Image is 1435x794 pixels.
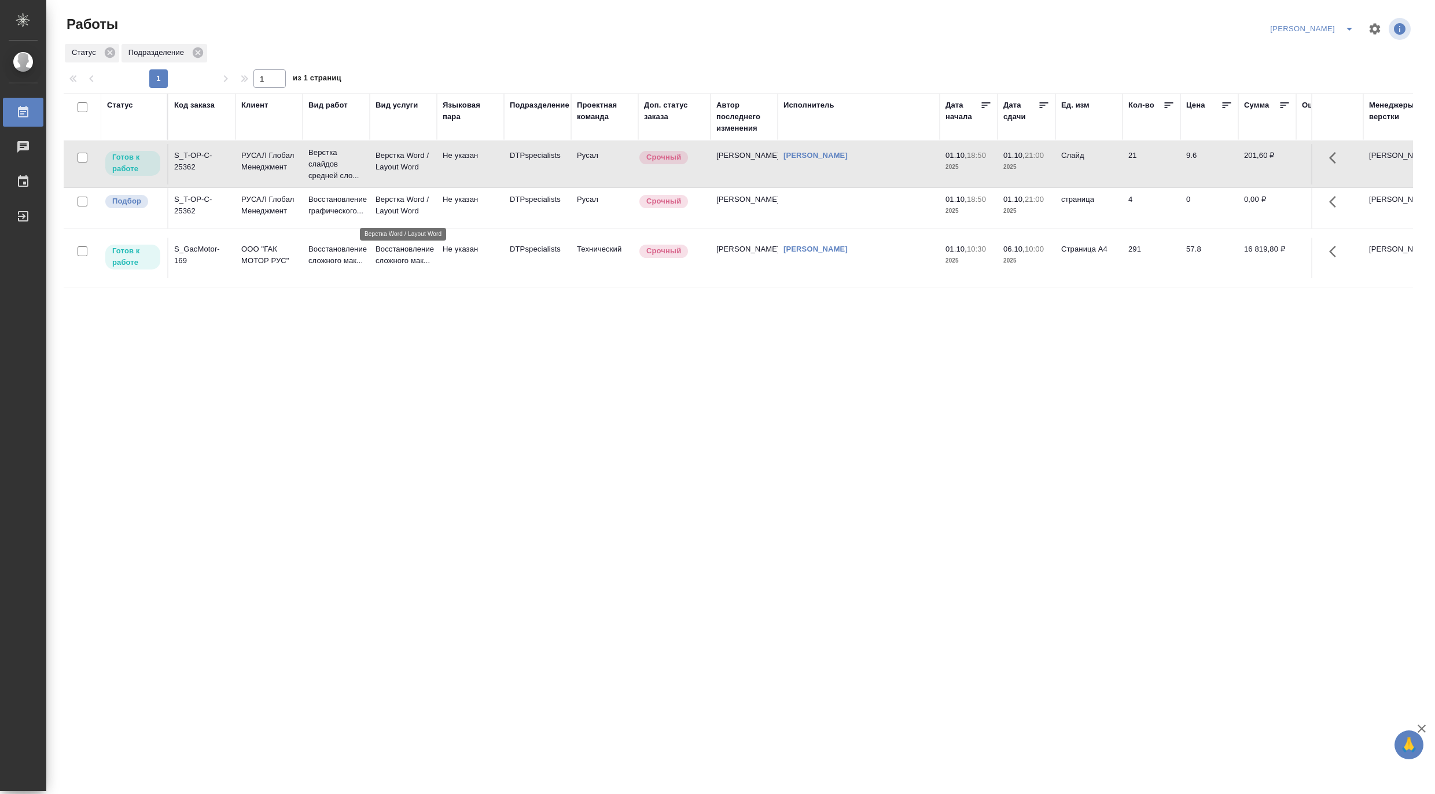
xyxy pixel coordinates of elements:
td: 9.6 [1180,144,1238,184]
span: Работы [64,15,118,34]
div: Ед. изм [1061,99,1090,111]
td: 21 [1123,144,1180,184]
p: Верстка слайдов средней сло... [308,147,364,182]
div: S_T-OP-C-25362 [174,194,230,217]
div: Дата сдачи [1003,99,1038,123]
td: Слайд [1055,144,1123,184]
td: 16 819,80 ₽ [1238,238,1296,278]
p: 18:50 [967,195,986,204]
button: Здесь прячутся важные кнопки [1322,144,1350,172]
p: [PERSON_NAME] [1369,150,1425,161]
div: Цена [1186,99,1205,111]
p: Восстановление графического... [308,194,364,217]
p: 2025 [1003,205,1050,217]
button: Здесь прячутся важные кнопки [1322,188,1350,216]
div: Можно подбирать исполнителей [104,194,161,209]
p: [PERSON_NAME] [1369,243,1425,255]
div: Вид услуги [376,99,418,111]
p: Готов к работе [112,245,153,268]
p: Срочный [646,152,681,163]
p: 2025 [945,161,992,173]
p: Срочный [646,195,681,207]
a: [PERSON_NAME] [783,151,848,160]
div: Проектная команда [577,99,632,123]
p: 01.10, [1003,151,1025,160]
button: Здесь прячутся важные кнопки [1322,238,1350,265]
td: страница [1055,188,1123,228]
span: из 1 страниц [293,71,341,88]
div: S_T-OP-C-25362 [174,150,230,173]
button: 🙏 [1394,730,1423,759]
p: Восстановление сложного мак... [376,243,431,267]
p: РУСАЛ Глобал Менеджмент [241,150,297,173]
div: Вид работ [308,99,348,111]
span: Посмотреть информацию [1389,18,1413,40]
div: Код заказа [174,99,215,111]
div: Кол-во [1128,99,1154,111]
td: 291 [1123,238,1180,278]
p: Верстка Word / Layout Word [376,150,431,173]
td: 0,00 ₽ [1238,188,1296,228]
p: Готов к работе [112,152,153,175]
p: 01.10, [945,151,967,160]
p: 01.10, [945,195,967,204]
td: 4 [1123,188,1180,228]
div: Менеджеры верстки [1369,99,1425,123]
div: Исполнитель может приступить к работе [104,150,161,177]
td: Не указан [437,188,504,228]
td: 201,60 ₽ [1238,144,1296,184]
p: 01.10, [1003,195,1025,204]
p: [PERSON_NAME] [1369,194,1425,205]
td: Русал [571,188,638,228]
p: ООО "ГАК МОТОР РУС" [241,243,297,267]
div: Статус [107,99,133,111]
td: Страница А4 [1055,238,1123,278]
td: DTPspecialists [504,144,571,184]
p: Подбор [112,195,141,207]
td: [PERSON_NAME] [711,238,778,278]
p: Верстка Word / Layout Word [376,194,431,217]
p: 21:00 [1025,195,1044,204]
p: 01.10, [945,245,967,253]
p: 06.10, [1003,245,1025,253]
p: 2025 [1003,255,1050,267]
td: [PERSON_NAME] [711,188,778,228]
td: Не указан [437,238,504,278]
div: Исполнитель может приступить к работе [104,243,161,271]
div: Клиент [241,99,268,111]
p: 2025 [945,205,992,217]
p: РУСАЛ Глобал Менеджмент [241,194,297,217]
p: 21:00 [1025,151,1044,160]
p: 18:50 [967,151,986,160]
p: 2025 [945,255,992,267]
div: Языковая пара [443,99,498,123]
td: 0 [1180,188,1238,228]
span: Настроить таблицу [1361,15,1389,43]
p: 2025 [1003,161,1050,173]
td: DTPspecialists [504,188,571,228]
p: Восстановление сложного мак... [308,243,364,267]
div: S_GacMotor-169 [174,243,230,267]
div: Подразделение [510,99,569,111]
div: Доп. статус заказа [644,99,705,123]
p: Подразделение [128,47,188,58]
p: Срочный [646,245,681,257]
div: Статус [65,44,119,62]
div: Подразделение [122,44,207,62]
div: Исполнитель [783,99,834,111]
div: Дата начала [945,99,980,123]
td: DTPspecialists [504,238,571,278]
p: Статус [72,47,100,58]
div: split button [1267,20,1361,38]
div: Автор последнего изменения [716,99,772,134]
td: Не указан [437,144,504,184]
a: [PERSON_NAME] [783,245,848,253]
p: 10:00 [1025,245,1044,253]
td: Русал [571,144,638,184]
td: [PERSON_NAME] [711,144,778,184]
div: Оценка [1302,99,1330,111]
p: 10:30 [967,245,986,253]
div: Сумма [1244,99,1269,111]
span: 🙏 [1399,733,1419,757]
td: 57.8 [1180,238,1238,278]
